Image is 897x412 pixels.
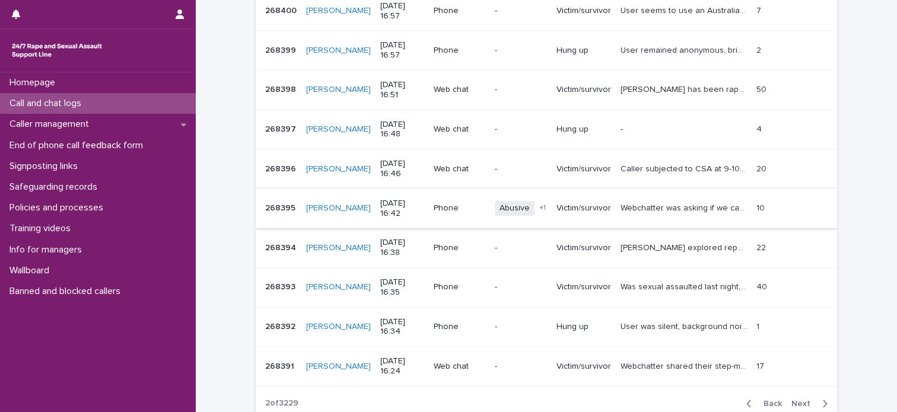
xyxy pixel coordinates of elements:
[306,282,371,292] a: [PERSON_NAME]
[306,6,371,16] a: [PERSON_NAME]
[265,162,298,174] p: 268396
[495,46,547,56] p: -
[756,4,764,16] p: 7
[621,359,750,372] p: Webchatter shared their step-mother shamed them for masturbating, they talked about how it left t...
[5,140,152,151] p: End of phone call feedback form
[5,202,113,213] p: Policies and processes
[380,40,424,60] p: [DATE] 16:57
[756,43,764,56] p: 2
[495,322,547,332] p: -
[306,46,371,56] a: [PERSON_NAME]
[434,243,485,253] p: Phone
[556,164,611,174] p: Victim/survivor
[265,43,298,56] p: 268399
[5,161,87,172] p: Signposting links
[434,362,485,372] p: Web chat
[5,181,107,193] p: Safeguarding records
[306,85,371,95] a: [PERSON_NAME]
[306,164,371,174] a: [PERSON_NAME]
[256,31,837,71] tr: 268399268399 [PERSON_NAME] [DATE] 16:57Phone-Hung upUser remained anonymous, briefly discussed fe...
[756,122,764,135] p: 4
[5,223,80,234] p: Training videos
[756,162,769,174] p: 20
[256,149,837,189] tr: 268396268396 [PERSON_NAME] [DATE] 16:46Web chat-Victim/survivorCaller subjected to CSA at 9-10 by...
[556,203,611,213] p: Victim/survivor
[495,6,547,16] p: -
[265,122,298,135] p: 268397
[621,82,750,95] p: Emma has been raped several times over the years and has had several abortions as a result of the...
[5,244,91,255] p: Info for managers
[306,362,371,372] a: [PERSON_NAME]
[256,189,837,228] tr: 268395268395 [PERSON_NAME] [DATE] 16:42PhoneAbusive+1Victim/survivorWebchatter was asking if we c...
[756,359,766,372] p: 17
[556,46,611,56] p: Hung up
[495,85,547,95] p: -
[621,241,750,253] p: Jo explored reporting harassment to the police who informed her that there was also a sexual assa...
[265,320,298,332] p: 268392
[756,201,767,213] p: 10
[556,85,611,95] p: Victim/survivor
[434,46,485,56] p: Phone
[556,6,611,16] p: Victim/survivor
[256,110,837,149] tr: 268397268397 [PERSON_NAME] [DATE] 16:48Web chat-Hung up-- 44
[791,400,818,408] span: Next
[5,119,98,130] p: Caller management
[756,241,768,253] p: 22
[256,228,837,268] tr: 268394268394 [PERSON_NAME] [DATE] 16:38Phone-Victim/survivor[PERSON_NAME] explored reporting hara...
[380,80,424,100] p: [DATE] 16:51
[495,124,547,135] p: -
[556,322,611,332] p: Hung up
[556,124,611,135] p: Hung up
[621,162,750,174] p: Caller subjected to CSA at 9-10 by brother, we talked about how the caller feels and complexity. ...
[380,199,424,219] p: [DATE] 16:42
[621,201,750,213] p: Webchatter was asking if we can help, once I recognised they were banned from using the service, ...
[265,241,298,253] p: 268394
[5,77,65,88] p: Homepage
[256,267,837,307] tr: 268393268393 [PERSON_NAME] [DATE] 16:35Phone-Victim/survivorWas sexual assaulted last night, repo...
[380,1,424,21] p: [DATE] 16:57
[434,6,485,16] p: Phone
[434,282,485,292] p: Phone
[380,238,424,258] p: [DATE] 16:38
[495,201,535,216] span: Abusive
[265,280,298,292] p: 268393
[380,317,424,337] p: [DATE] 16:34
[556,243,611,253] p: Victim/survivor
[380,277,424,298] p: [DATE] 16:35
[5,265,59,276] p: Wallboard
[306,203,371,213] a: [PERSON_NAME]
[539,205,546,212] span: + 1
[787,398,837,409] button: Next
[256,307,837,347] tr: 268392268392 [PERSON_NAME] [DATE] 16:34Phone-Hung upUser was silent, background noises and moveme...
[306,243,371,253] a: [PERSON_NAME]
[380,356,424,376] p: [DATE] 16:24
[306,124,371,135] a: [PERSON_NAME]
[756,82,769,95] p: 50
[621,280,750,292] p: Was sexual assaulted last night, reported to the police and perp was arrested. However, police ha...
[495,282,547,292] p: -
[556,362,611,372] p: Victim/survivor
[621,4,750,16] p: User seems to use an Australian accent. Identified through frequently used sentences and spoke of...
[434,322,485,332] p: Phone
[265,359,297,372] p: 268391
[5,286,130,297] p: Banned and blocked callers
[434,85,485,95] p: Web chat
[495,362,547,372] p: -
[380,159,424,179] p: [DATE] 16:46
[5,98,91,109] p: Call and chat logs
[495,243,547,253] p: -
[265,201,298,213] p: 268395
[621,43,750,56] p: User remained anonymous, briefly discussed feelings, just before exploring coping they hung up ab...
[495,164,547,174] p: -
[256,70,837,110] tr: 268398268398 [PERSON_NAME] [DATE] 16:51Web chat-Victim/survivor[PERSON_NAME] has been raped sever...
[756,400,782,408] span: Back
[756,280,769,292] p: 40
[265,4,299,16] p: 268400
[556,282,611,292] p: Victim/survivor
[434,164,485,174] p: Web chat
[621,122,625,135] p: -
[380,120,424,140] p: [DATE] 16:48
[256,347,837,387] tr: 268391268391 [PERSON_NAME] [DATE] 16:24Web chat-Victim/survivorWebchatter shared their step-mothe...
[621,320,750,332] p: User was silent, background noises and movement could be heard, ended abruptly by user
[306,322,371,332] a: [PERSON_NAME]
